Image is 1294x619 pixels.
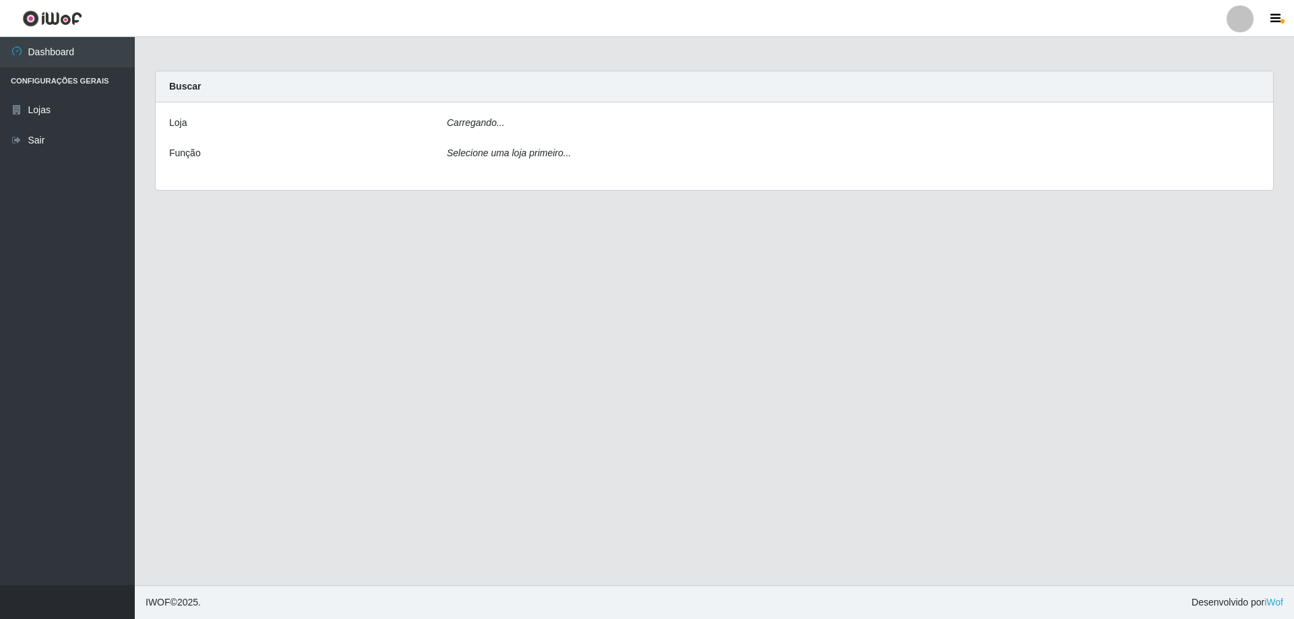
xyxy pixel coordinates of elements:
span: © 2025 . [146,595,201,610]
i: Carregando... [447,117,505,128]
a: iWof [1264,597,1283,608]
strong: Buscar [169,81,201,92]
i: Selecione uma loja primeiro... [447,148,571,158]
label: Função [169,146,201,160]
span: IWOF [146,597,171,608]
img: CoreUI Logo [22,10,82,27]
span: Desenvolvido por [1192,595,1283,610]
label: Loja [169,116,187,130]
